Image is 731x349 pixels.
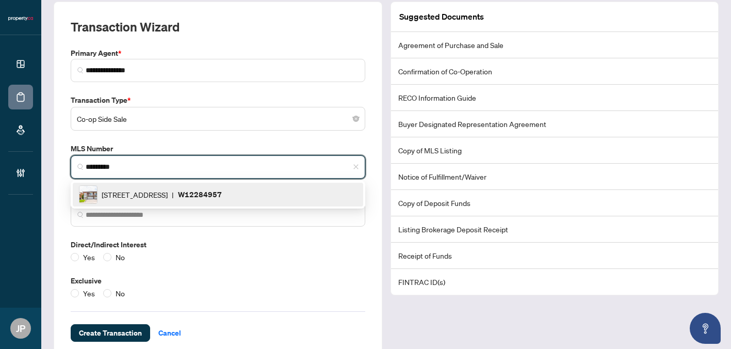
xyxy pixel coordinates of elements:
[102,189,168,200] span: [STREET_ADDRESS]
[16,321,25,336] span: JP
[391,216,719,243] li: Listing Brokerage Deposit Receipt
[111,251,129,263] span: No
[391,85,719,111] li: RECO Information Guide
[391,32,719,58] li: Agreement of Purchase and Sale
[79,288,99,299] span: Yes
[71,239,365,250] label: Direct/Indirect Interest
[71,47,365,59] label: Primary Agent
[71,324,150,342] button: Create Transaction
[8,15,33,22] img: logo
[71,19,180,35] h2: Transaction Wizard
[77,109,359,129] span: Co-op Side Sale
[79,186,97,203] img: IMG-W12284957_1.jpg
[77,67,84,73] img: search_icon
[690,313,721,344] button: Open asap
[172,189,174,200] span: |
[391,58,719,85] li: Confirmation of Co-Operation
[391,243,719,269] li: Receipt of Funds
[71,275,365,287] label: Exclusive
[150,324,189,342] button: Cancel
[77,164,84,170] img: search_icon
[111,288,129,299] span: No
[71,143,365,154] label: MLS Number
[79,251,99,263] span: Yes
[158,325,181,341] span: Cancel
[71,94,365,106] label: Transaction Type
[79,325,142,341] span: Create Transaction
[391,111,719,137] li: Buyer Designated Representation Agreement
[391,137,719,164] li: Copy of MLS Listing
[399,10,484,23] article: Suggested Documents
[391,164,719,190] li: Notice of Fulfillment/Waiver
[391,190,719,216] li: Copy of Deposit Funds
[353,164,359,170] span: close
[178,188,222,200] p: W12284957
[391,269,719,295] li: FINTRAC ID(s)
[77,212,84,218] img: search_icon
[353,116,359,122] span: close-circle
